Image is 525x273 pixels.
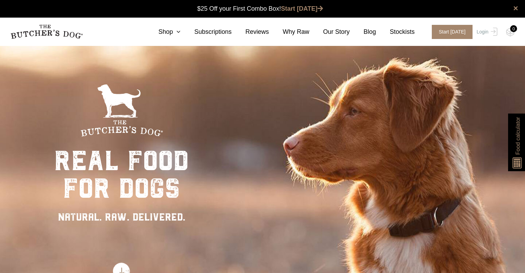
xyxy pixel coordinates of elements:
a: Start [DATE] [425,25,475,39]
a: Our Story [309,27,350,37]
a: Blog [350,27,376,37]
a: Why Raw [269,27,309,37]
a: Shop [145,27,181,37]
div: real food for dogs [54,147,189,202]
img: TBD_Cart-Empty.png [506,28,515,37]
a: Subscriptions [181,27,232,37]
a: close [513,4,518,12]
a: Login [475,25,497,39]
span: Food calculator [514,117,522,155]
a: Reviews [232,27,269,37]
div: NATURAL. RAW. DELIVERED. [54,209,189,225]
a: Stockists [376,27,415,37]
span: Start [DATE] [432,25,473,39]
a: Start [DATE] [281,5,323,12]
div: 0 [510,25,517,32]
